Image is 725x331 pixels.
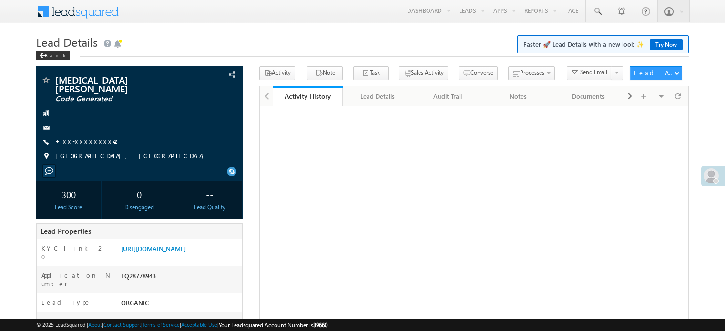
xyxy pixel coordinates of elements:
span: Code Generated [55,94,183,104]
span: [PERSON_NAME] [121,317,169,325]
div: Disengaged [109,203,169,211]
span: [MEDICAL_DATA][PERSON_NAME] [55,75,183,92]
label: KYC link 2_0 [41,244,111,261]
div: Activity History [280,91,336,100]
div: Notes [491,90,545,102]
button: Activity [259,66,295,80]
a: Lead Details [343,86,413,106]
div: ORGANIC [119,298,242,311]
span: Lead Properties [41,226,91,236]
div: -- [180,185,240,203]
a: Activity History [273,86,343,106]
button: Note [307,66,343,80]
button: Task [353,66,389,80]
button: Processes [508,66,555,80]
div: Audit Trail [421,90,475,102]
a: +xx-xxxxxxxx42 [55,137,121,145]
a: Back [36,50,75,59]
label: Owner [41,317,64,325]
button: Send Email [567,66,612,80]
span: Send Email [580,68,607,77]
span: Lead Details [36,34,98,50]
div: EQ28778943 [119,271,242,284]
button: Sales Activity [399,66,448,80]
span: Your Leadsquared Account Number is [219,321,327,329]
a: About [88,321,102,328]
a: Notes [483,86,553,106]
a: Contact Support [103,321,141,328]
div: Lead Actions [634,69,674,77]
button: Lead Actions [630,66,682,80]
div: Back [36,51,70,60]
div: Documents [562,90,615,102]
span: © 2025 LeadSquared | | | | | [36,321,327,330]
label: Lead Type [41,298,91,307]
button: Converse [459,66,498,80]
span: Faster 🚀 Lead Details with a new look ✨ [523,40,683,49]
label: Application Number [41,271,111,288]
a: Audit Trail [413,86,483,106]
div: Lead Score [39,203,99,211]
a: [URL][DOMAIN_NAME] [121,244,186,252]
a: Acceptable Use [181,321,217,328]
a: Try Now [650,39,683,50]
div: 300 [39,185,99,203]
div: Lead Details [350,90,404,102]
span: 39660 [313,321,327,329]
a: Documents [554,86,624,106]
div: 0 [109,185,169,203]
div: Lead Quality [180,203,240,211]
a: Terms of Service [143,321,180,328]
span: Processes [520,69,544,76]
span: [GEOGRAPHIC_DATA], [GEOGRAPHIC_DATA] [55,151,209,161]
